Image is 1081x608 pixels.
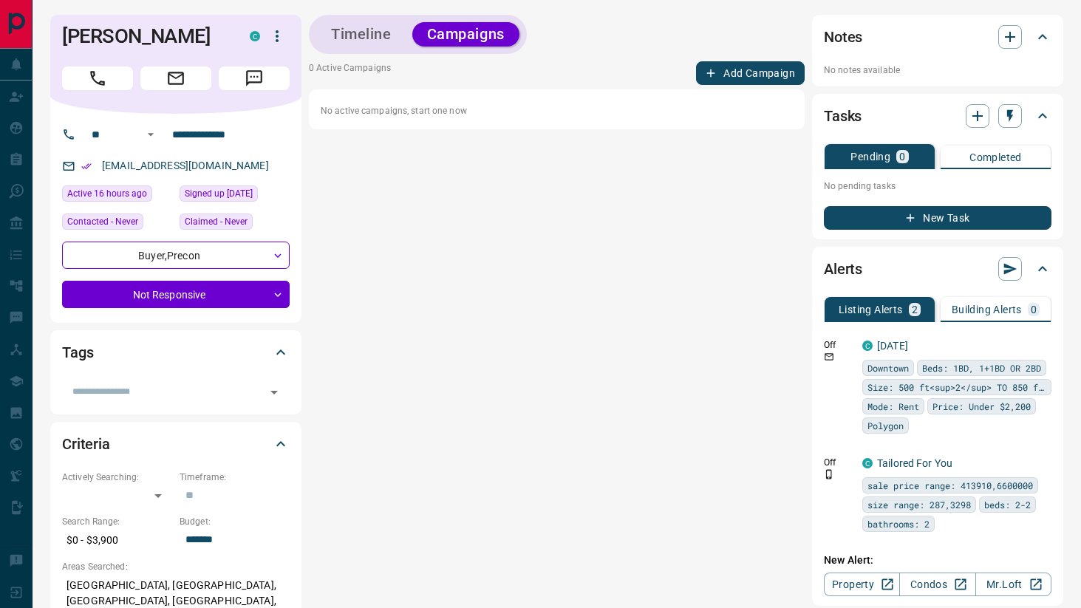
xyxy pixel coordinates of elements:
[824,352,834,362] svg: Email
[824,19,1051,55] div: Notes
[867,380,1046,394] span: Size: 500 ft<sup>2</sup> TO 850 ft<sup>2</sup>
[824,573,900,596] a: Property
[250,31,260,41] div: condos.ca
[824,175,1051,197] p: No pending tasks
[62,426,290,462] div: Criteria
[62,335,290,370] div: Tags
[180,185,290,206] div: Thu Mar 28 2013
[867,478,1033,493] span: sale price range: 413910,6600000
[62,528,172,553] p: $0 - $3,900
[102,160,269,171] a: [EMAIL_ADDRESS][DOMAIN_NAME]
[62,471,172,484] p: Actively Searching:
[824,338,853,352] p: Off
[62,432,110,456] h2: Criteria
[824,206,1051,230] button: New Task
[67,214,138,229] span: Contacted - Never
[824,553,1051,568] p: New Alert:
[912,304,918,315] p: 2
[899,573,975,596] a: Condos
[867,497,971,512] span: size range: 287,3298
[824,469,834,479] svg: Push Notification Only
[877,457,952,469] a: Tailored For You
[862,458,873,468] div: condos.ca
[824,64,1051,77] p: No notes available
[412,22,519,47] button: Campaigns
[62,24,228,48] h1: [PERSON_NAME]
[867,399,919,414] span: Mode: Rent
[862,341,873,351] div: condos.ca
[984,497,1031,512] span: beds: 2-2
[850,151,890,162] p: Pending
[899,151,905,162] p: 0
[824,98,1051,134] div: Tasks
[62,560,290,573] p: Areas Searched:
[824,257,862,281] h2: Alerts
[62,185,172,206] div: Tue Sep 16 2025
[62,242,290,269] div: Buyer , Precon
[309,61,391,85] p: 0 Active Campaigns
[185,214,248,229] span: Claimed - Never
[867,361,909,375] span: Downtown
[62,515,172,528] p: Search Range:
[969,152,1022,163] p: Completed
[180,471,290,484] p: Timeframe:
[932,399,1031,414] span: Price: Under $2,200
[824,25,862,49] h2: Notes
[1031,304,1037,315] p: 0
[62,66,133,90] span: Call
[67,186,147,201] span: Active 16 hours ago
[62,341,93,364] h2: Tags
[180,515,290,528] p: Budget:
[867,516,930,531] span: bathrooms: 2
[922,361,1041,375] span: Beds: 1BD, 1+1BD OR 2BD
[142,126,160,143] button: Open
[316,22,406,47] button: Timeline
[952,304,1022,315] p: Building Alerts
[62,281,290,308] div: Not Responsive
[824,104,862,128] h2: Tasks
[321,104,793,117] p: No active campaigns, start one now
[140,66,211,90] span: Email
[824,456,853,469] p: Off
[975,573,1051,596] a: Mr.Loft
[81,161,92,171] svg: Email Verified
[877,340,908,352] a: [DATE]
[867,418,904,433] span: Polygon
[185,186,253,201] span: Signed up [DATE]
[264,382,284,403] button: Open
[696,61,805,85] button: Add Campaign
[219,66,290,90] span: Message
[839,304,903,315] p: Listing Alerts
[824,251,1051,287] div: Alerts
